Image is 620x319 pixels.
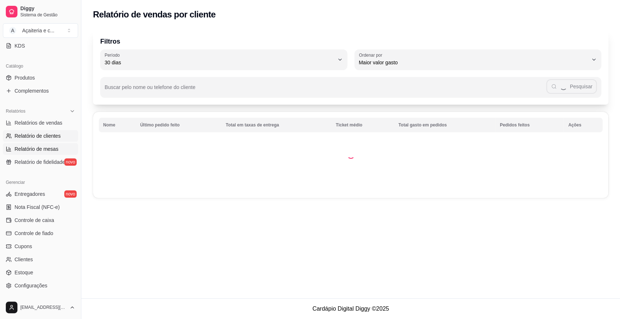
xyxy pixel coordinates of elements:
[15,42,25,49] span: KDS
[354,49,601,70] button: Ordenar porMaior valor gasto
[3,117,78,129] a: Relatórios de vendas
[20,12,75,18] span: Sistema de Gestão
[3,254,78,265] a: Clientes
[3,214,78,226] a: Controle de caixa
[15,145,58,153] span: Relatório de mesas
[3,188,78,200] a: Entregadoresnovo
[15,132,61,140] span: Relatório de clientes
[93,9,216,20] h2: Relatório de vendas por cliente
[359,59,588,66] span: Maior valor gasto
[100,49,347,70] button: Período30 dias
[105,59,334,66] span: 30 dias
[3,156,78,168] a: Relatório de fidelidadenovo
[15,217,54,224] span: Controle de caixa
[3,177,78,188] div: Gerenciar
[15,256,33,263] span: Clientes
[15,158,65,166] span: Relatório de fidelidade
[15,269,33,276] span: Estoque
[20,304,66,310] span: [EMAIL_ADDRESS][DOMAIN_NAME]
[3,23,78,38] button: Select a team
[9,27,16,34] span: A
[22,27,54,34] div: Açaiteria e c ...
[3,201,78,213] a: Nota Fiscal (NFC-e)
[3,72,78,84] a: Produtos
[3,40,78,52] a: KDS
[3,130,78,142] a: Relatório de clientes
[3,299,78,316] button: [EMAIL_ADDRESS][DOMAIN_NAME]
[15,119,62,126] span: Relatórios de vendas
[81,298,620,319] footer: Cardápio Digital Diggy © 2025
[359,52,385,58] label: Ordenar por
[3,267,78,278] a: Estoque
[3,143,78,155] a: Relatório de mesas
[100,36,601,47] p: Filtros
[347,152,354,159] div: Loading
[3,241,78,252] a: Cupons
[15,74,35,81] span: Produtos
[3,60,78,72] div: Catálogo
[15,87,49,94] span: Complementos
[3,85,78,97] a: Complementos
[105,86,546,94] input: Buscar pelo nome ou telefone do cliente
[3,3,78,20] a: DiggySistema de Gestão
[6,108,25,114] span: Relatórios
[105,52,122,58] label: Período
[20,5,75,12] span: Diggy
[3,280,78,291] a: Configurações
[15,230,53,237] span: Controle de fiado
[15,243,32,250] span: Cupons
[15,203,60,211] span: Nota Fiscal (NFC-e)
[15,282,47,289] span: Configurações
[15,190,45,198] span: Entregadores
[3,227,78,239] a: Controle de fiado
